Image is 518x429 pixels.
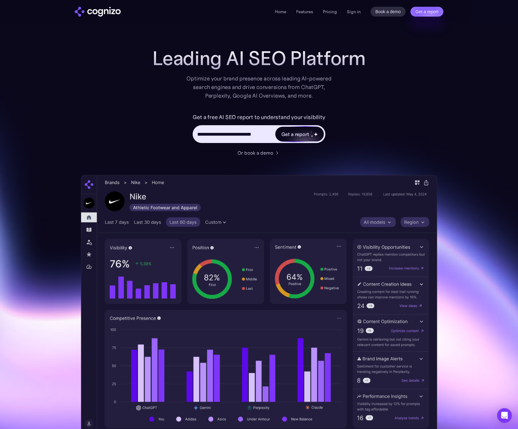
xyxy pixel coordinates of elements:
label: Get a free AI SEO report to understand your visibility [193,112,325,122]
a: Get a report [410,7,443,17]
a: Sign in [347,8,361,15]
img: star [314,132,318,136]
a: Features [296,9,313,14]
a: home [75,7,121,17]
img: cognizo logo [75,7,121,17]
div: Open Intercom Messenger [497,408,512,423]
img: star [311,131,312,132]
a: Or book a demo [237,149,281,157]
div: Get a report [281,130,309,138]
a: Pricing [323,9,337,14]
a: Home [275,9,286,14]
h1: Leading AI SEO Platform [152,47,366,69]
div: Or book a demo [237,149,273,157]
div: Optimize your brand presence across leading AI-powered search engines and drive conversions from ... [183,74,335,100]
img: star [311,135,313,137]
a: Get a reportstarstarstar [275,126,324,142]
form: Hero URL Input Form [193,112,325,146]
a: Book a demo [371,7,406,17]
